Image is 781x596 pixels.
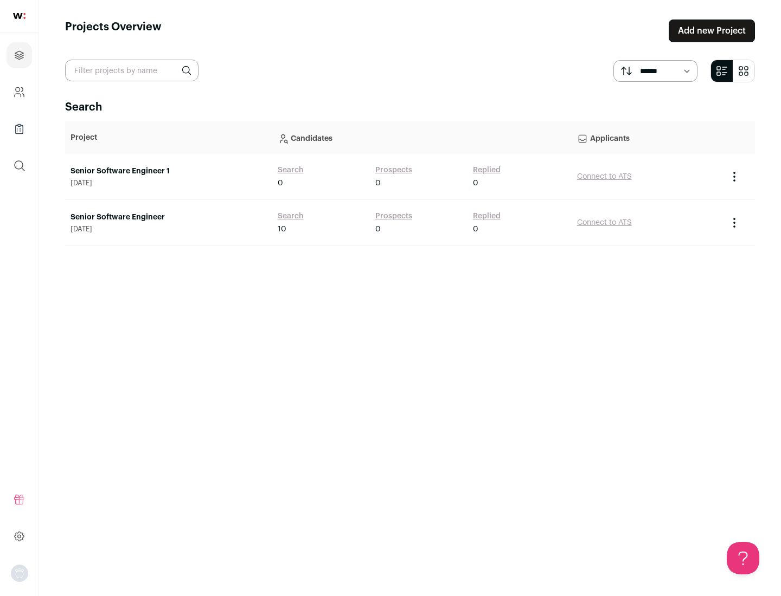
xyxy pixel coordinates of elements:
a: Search [278,165,304,176]
span: 10 [278,224,286,235]
span: 0 [473,178,478,189]
span: 0 [473,224,478,235]
img: wellfound-shorthand-0d5821cbd27db2630d0214b213865d53afaa358527fdda9d0ea32b1df1b89c2c.svg [13,13,25,19]
a: Prospects [375,211,412,222]
a: Prospects [375,165,412,176]
a: Company Lists [7,116,32,142]
a: Company and ATS Settings [7,79,32,105]
p: Project [71,132,267,143]
button: Project Actions [728,170,741,183]
iframe: Help Scout Beacon - Open [727,542,759,574]
input: Filter projects by name [65,60,199,81]
span: [DATE] [71,225,267,234]
a: Senior Software Engineer 1 [71,166,267,177]
h1: Projects Overview [65,20,162,42]
a: Add new Project [669,20,755,42]
a: Projects [7,42,32,68]
span: 0 [375,224,381,235]
span: [DATE] [71,179,267,187]
a: Connect to ATS [577,173,632,180]
h2: Search [65,100,755,115]
span: 0 [375,178,381,189]
button: Open dropdown [11,565,28,582]
button: Project Actions [728,216,741,229]
img: nopic.png [11,565,28,582]
a: Replied [473,211,501,222]
a: Search [278,211,304,222]
a: Replied [473,165,501,176]
p: Applicants [577,127,717,148]
p: Candidates [278,127,566,148]
span: 0 [278,178,283,189]
a: Senior Software Engineer [71,212,267,223]
a: Connect to ATS [577,219,632,226]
